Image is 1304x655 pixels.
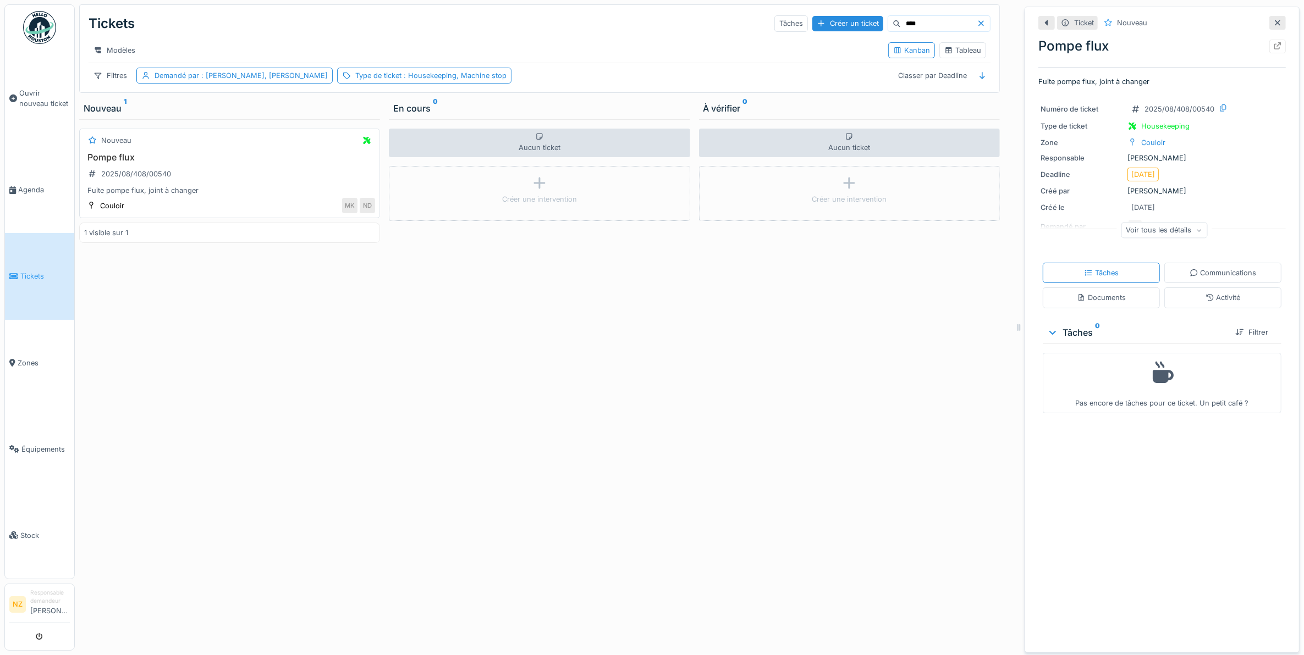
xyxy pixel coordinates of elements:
[1077,292,1126,303] div: Documents
[944,45,981,55] div: Tableau
[1231,325,1273,340] div: Filtrer
[5,406,74,492] a: Équipements
[1041,137,1123,148] div: Zone
[1131,169,1155,180] div: [DATE]
[84,185,375,196] div: Fuite pompe flux, joint à changer
[1190,268,1257,278] div: Communications
[23,11,56,44] img: Badge_color-CXgf-gQk.svg
[1141,137,1165,148] div: Couloir
[5,233,74,319] a: Tickets
[100,201,124,211] div: Couloir
[1041,121,1123,131] div: Type de ticket
[1038,76,1286,87] p: Fuite pompe flux, joint à changer
[743,102,748,115] sup: 0
[18,185,70,195] span: Agenda
[893,68,972,84] div: Classer par Deadline
[774,15,808,31] div: Tâches
[84,227,128,238] div: 1 visible sur 1
[812,194,887,204] div: Créer une intervention
[342,198,357,213] div: MK
[1117,18,1147,28] div: Nouveau
[389,129,690,157] div: Aucun ticket
[5,492,74,579] a: Stock
[1084,268,1119,278] div: Tâches
[84,102,376,115] div: Nouveau
[18,358,70,368] span: Zones
[1041,104,1123,114] div: Numéro de ticket
[401,71,507,80] span: : Housekeeping, Machine stop
[124,102,126,115] sup: 1
[1050,358,1274,409] div: Pas encore de tâches pour ce ticket. Un petit café ?
[101,169,171,179] div: 2025/08/408/00540
[199,71,328,80] span: : [PERSON_NAME], [PERSON_NAME]
[5,320,74,406] a: Zones
[703,102,995,115] div: À vérifier
[21,444,70,454] span: Équipements
[19,88,70,109] span: Ouvrir nouveau ticket
[502,194,577,204] div: Créer une intervention
[1047,326,1226,339] div: Tâches
[1041,153,1123,163] div: Responsable
[1041,153,1284,163] div: [PERSON_NAME]
[393,102,685,115] div: En cours
[1041,169,1123,180] div: Deadline
[89,42,140,58] div: Modèles
[812,16,883,31] div: Créer un ticket
[30,589,70,620] li: [PERSON_NAME]
[5,50,74,147] a: Ouvrir nouveau ticket
[1074,18,1094,28] div: Ticket
[9,589,70,623] a: NZ Responsable demandeur[PERSON_NAME]
[84,152,375,163] h3: Pompe flux
[355,70,507,81] div: Type de ticket
[1145,104,1214,114] div: 2025/08/408/00540
[360,198,375,213] div: ND
[1041,186,1123,196] div: Créé par
[20,271,70,281] span: Tickets
[1041,186,1284,196] div: [PERSON_NAME]
[1206,292,1241,303] div: Activité
[1041,202,1123,213] div: Créé le
[155,70,328,81] div: Demandé par
[1038,36,1286,56] div: Pompe flux
[20,530,70,541] span: Stock
[89,9,135,38] div: Tickets
[101,135,131,146] div: Nouveau
[1141,121,1190,131] div: Housekeeping
[699,129,1000,157] div: Aucun ticket
[893,45,930,55] div: Kanban
[433,102,438,115] sup: 0
[1131,202,1155,213] div: [DATE]
[30,589,70,606] div: Responsable demandeur
[9,596,26,613] li: NZ
[89,68,132,84] div: Filtres
[1095,326,1100,339] sup: 0
[1121,222,1208,238] div: Voir tous les détails
[5,147,74,233] a: Agenda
